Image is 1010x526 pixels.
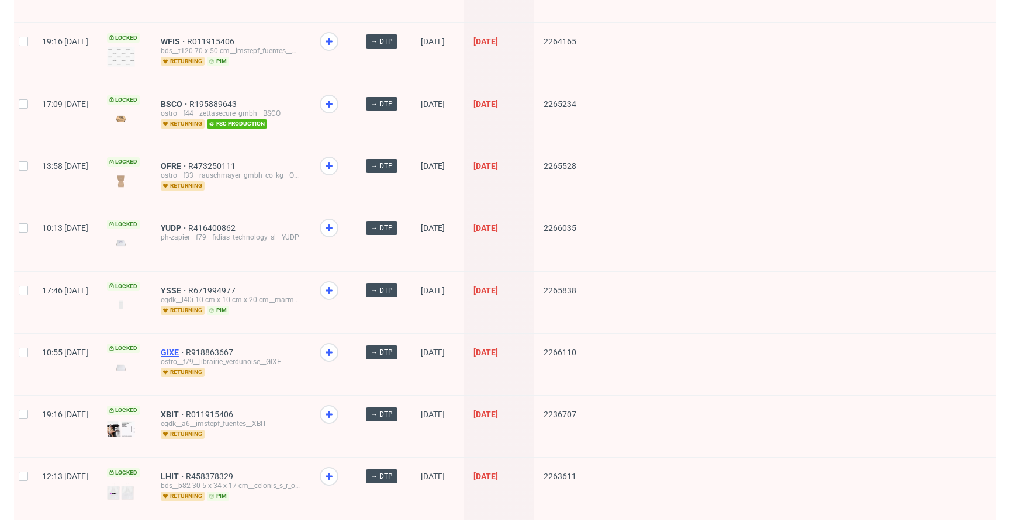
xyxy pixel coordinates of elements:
a: BSCO [161,99,189,109]
span: 12:13 [DATE] [42,472,88,481]
a: R671994977 [188,286,238,295]
span: [DATE] [473,99,498,109]
span: returning [161,119,205,129]
span: Locked [107,468,140,477]
a: R458378329 [186,472,236,481]
div: bds__b82-30-5-x-34-x-17-cm__celonis_s_r_o__LHIT [161,481,301,490]
span: Locked [107,33,140,43]
img: version_two_editor_design [107,359,135,375]
span: → DTP [371,409,393,420]
span: returning [161,368,205,377]
span: [DATE] [421,223,445,233]
span: 2236707 [544,410,576,419]
a: GIXE [161,348,186,357]
span: [DATE] [473,223,498,233]
span: [DATE] [473,161,498,171]
span: [DATE] [421,161,445,171]
img: version_two_editor_design [107,483,135,500]
span: 19:16 [DATE] [42,410,88,419]
span: 17:46 [DATE] [42,286,88,295]
div: egdk__a6__imstepf_fuentes__XBIT [161,419,301,428]
span: pim [207,306,229,315]
div: bds__t120-70-x-50-cm__imstepf_fuentes__WFIS [161,46,301,56]
span: Locked [107,344,140,353]
span: returning [161,181,205,191]
img: version_two_editor_design [107,110,135,126]
span: returning [161,430,205,439]
span: → DTP [371,36,393,47]
a: YUDP [161,223,188,233]
span: → DTP [371,347,393,358]
span: 19:16 [DATE] [42,37,88,46]
a: R195889643 [189,99,239,109]
span: R011915406 [187,37,237,46]
a: XBIT [161,410,186,419]
span: → DTP [371,471,393,482]
span: [DATE] [421,410,445,419]
span: 10:13 [DATE] [42,223,88,233]
span: 2266035 [544,223,576,233]
img: version_two_editor_design [107,297,135,313]
span: Locked [107,157,140,167]
a: R918863667 [186,348,236,357]
span: Locked [107,282,140,291]
div: ph-zapier__f79__fidias_technology_sl__YUDP [161,233,301,242]
img: version_two_editor_design [107,235,135,251]
a: R473250111 [188,161,238,171]
img: version_two_editor_design [107,173,135,189]
span: 13:58 [DATE] [42,161,88,171]
img: version_two_editor_design [107,421,135,437]
span: pim [207,492,229,501]
span: 2265838 [544,286,576,295]
div: ostro__f33__rauschmayer_gmbh_co_kg__OFRE [161,171,301,180]
span: pim [207,57,229,66]
span: [DATE] [473,286,498,295]
span: [DATE] [421,99,445,109]
span: returning [161,57,205,66]
span: [DATE] [473,472,498,481]
a: OFRE [161,161,188,171]
span: → DTP [371,223,393,233]
span: Locked [107,95,140,105]
span: fsc production [207,119,267,129]
span: [DATE] [473,348,498,357]
a: WFIS [161,37,187,46]
div: ostro__f79__librairie_verdunoise__GIXE [161,357,301,366]
a: LHIT [161,472,186,481]
span: → DTP [371,99,393,109]
a: YSSE [161,286,188,295]
span: [DATE] [421,286,445,295]
span: [DATE] [421,472,445,481]
span: 2265528 [544,161,576,171]
span: → DTP [371,161,393,171]
div: ostro__f44__zettasecure_gmbh__BSCO [161,109,301,118]
span: returning [161,306,205,315]
span: [DATE] [421,348,445,357]
span: Locked [107,220,140,229]
span: 2266110 [544,348,576,357]
a: R416400862 [188,223,238,233]
span: [DATE] [473,37,498,46]
span: Locked [107,406,140,415]
span: 2263611 [544,472,576,481]
span: → DTP [371,285,393,296]
span: 2264165 [544,37,576,46]
span: returning [161,492,205,501]
span: 17:09 [DATE] [42,99,88,109]
a: R011915406 [186,410,236,419]
span: [DATE] [473,410,498,419]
